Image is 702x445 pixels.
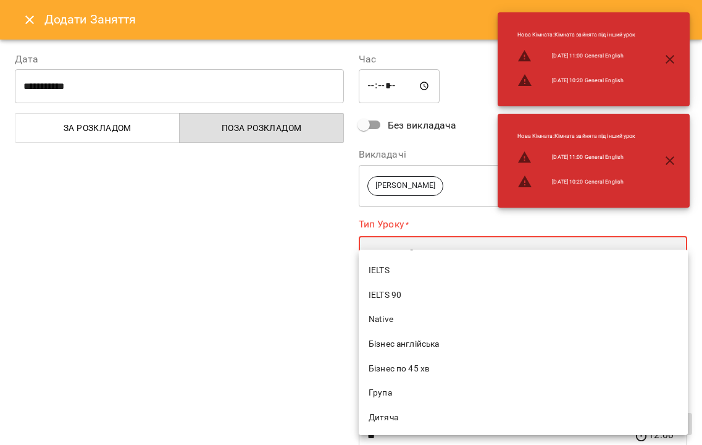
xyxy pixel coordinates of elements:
span: Група [369,387,678,399]
span: IELTS 90 [369,289,678,302]
li: [DATE] 11:00 General English [508,145,645,170]
span: Дитяча [369,412,678,424]
li: [DATE] 10:20 General English [508,169,645,194]
li: Нова Кімната : Кімната зайнята під інший урок [508,127,645,145]
li: Нова Кімната : Кімната зайнята під інший урок [508,26,645,44]
span: IELTS [369,265,678,277]
span: Бізнес по 45 хв [369,363,678,375]
li: [DATE] 10:20 General English [508,68,645,93]
span: Native [369,313,678,326]
span: Бізнес англійська [369,338,678,350]
li: [DATE] 11:00 General English [508,44,645,69]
